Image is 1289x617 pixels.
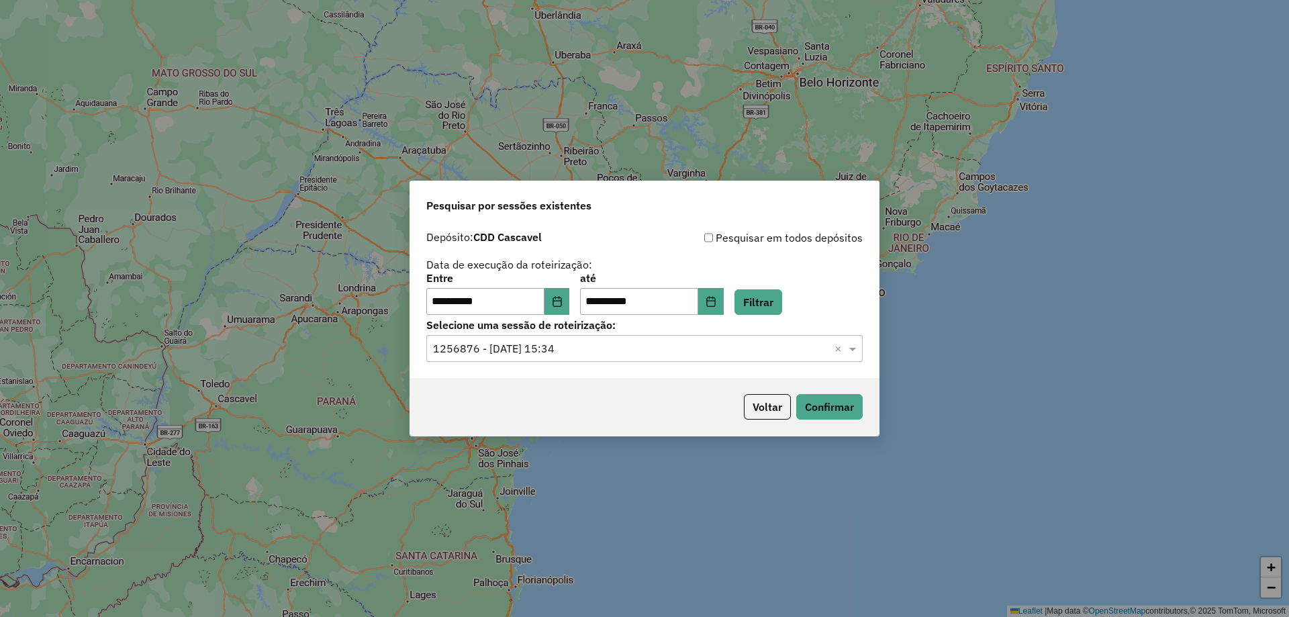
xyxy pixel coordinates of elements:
button: Choose Date [698,288,724,315]
label: Selecione uma sessão de roteirização: [426,317,863,333]
button: Confirmar [796,394,863,420]
button: Filtrar [734,289,782,315]
div: Pesquisar em todos depósitos [644,230,863,246]
label: Entre [426,270,569,286]
label: Depósito: [426,229,542,245]
label: Data de execução da roteirização: [426,256,592,273]
strong: CDD Cascavel [473,230,542,244]
span: Clear all [834,340,846,357]
span: Pesquisar por sessões existentes [426,197,591,213]
label: até [580,270,723,286]
button: Choose Date [544,288,570,315]
button: Voltar [744,394,791,420]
